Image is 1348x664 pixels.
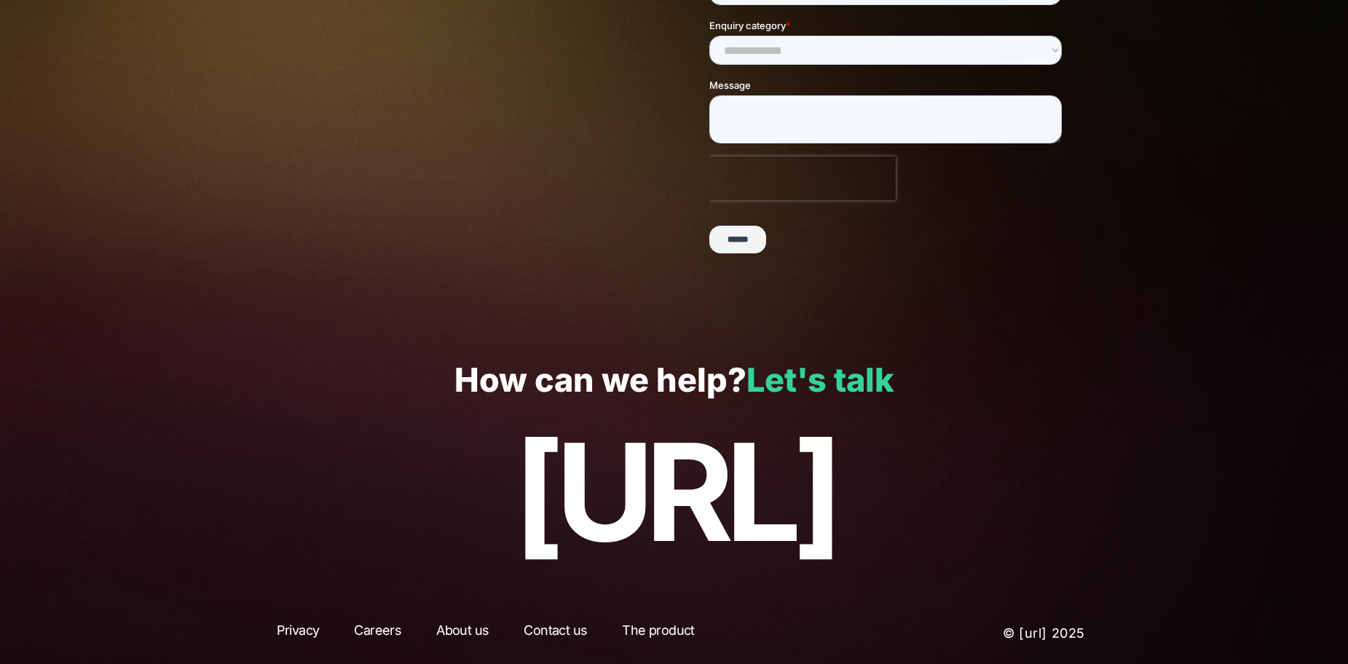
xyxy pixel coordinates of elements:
[609,620,707,647] a: The product
[746,360,894,400] a: Let's talk
[264,620,333,647] a: Privacy
[44,416,1304,568] p: [URL]
[511,620,600,647] a: Contact us
[423,620,502,647] a: About us
[44,362,1304,399] p: How can we help?
[341,620,414,647] a: Careers
[880,620,1086,647] p: © [URL] 2025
